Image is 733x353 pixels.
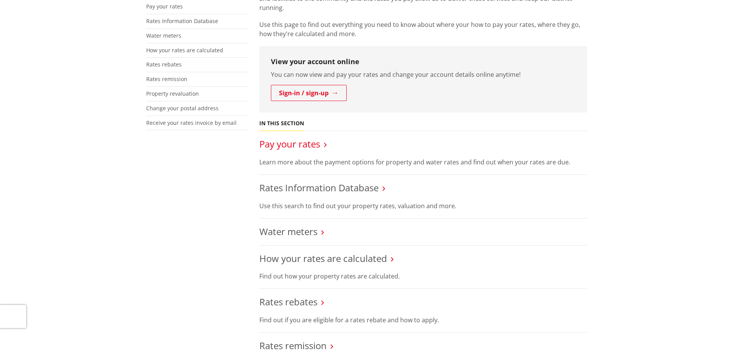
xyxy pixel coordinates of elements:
[146,104,219,112] a: Change your postal address
[146,61,182,68] a: Rates rebates
[146,46,223,54] a: How your rates are calculated
[259,181,379,194] a: Rates Information Database
[271,70,576,79] p: You can now view and pay your rates and change your account details online anytime!
[146,17,218,25] a: Rates Information Database
[259,252,387,265] a: How your rates are calculated
[259,138,320,150] a: Pay your rates
[146,3,183,10] a: Pay your rates
[259,20,587,38] p: Use this page to find out everything you need to know about where your how to pay your rates, whe...
[271,58,576,66] h3: View your account online
[259,295,317,308] a: Rates rebates
[259,339,327,352] a: Rates remission
[698,321,725,348] iframe: Messenger Launcher
[259,120,304,127] h5: In this section
[146,90,199,97] a: Property revaluation
[271,85,347,101] a: Sign-in / sign-up
[259,272,587,281] p: Find out how your property rates are calculated.
[259,225,317,238] a: Water meters
[259,157,587,167] p: Learn more about the payment options for property and water rates and find out when your rates ar...
[146,32,181,39] a: Water meters
[259,315,587,325] p: Find out if you are eligible for a rates rebate and how to apply.
[146,75,187,83] a: Rates remission
[259,201,587,210] p: Use this search to find out your property rates, valuation and more.
[146,119,237,126] a: Receive your rates invoice by email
